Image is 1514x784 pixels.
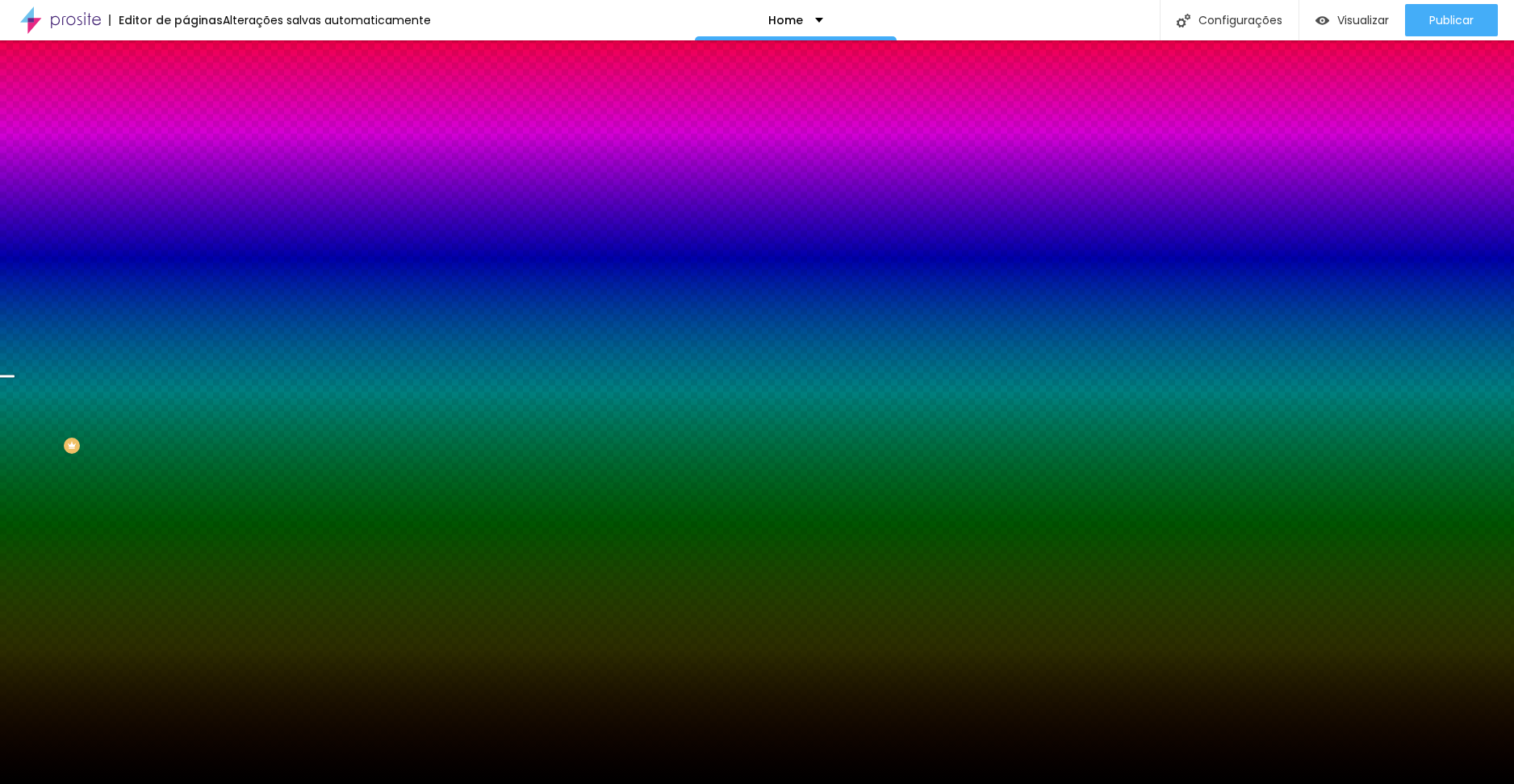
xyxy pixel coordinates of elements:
span: Visualizar [1337,14,1389,27]
img: Icone [1177,14,1190,27]
button: Visualizar [1299,4,1405,36]
img: view-1.svg [1315,14,1329,27]
p: Home [768,15,803,26]
button: Publicar [1405,4,1498,36]
div: Editor de páginas [109,15,223,26]
span: Publicar [1429,14,1474,27]
div: Alterações salvas automaticamente [223,15,431,26]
